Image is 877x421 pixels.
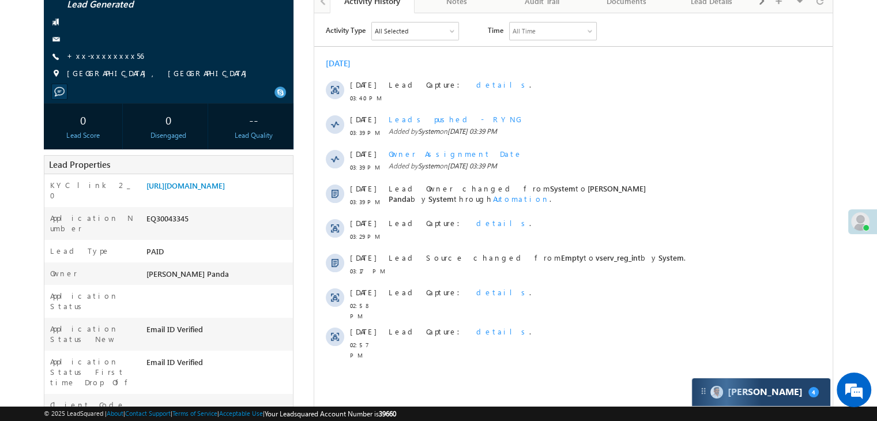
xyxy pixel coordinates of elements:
div: . [74,274,454,284]
span: 03:29 PM [36,218,70,228]
a: +xx-xxxxxxxx56 [67,51,144,61]
span: 03:39 PM [36,149,70,159]
span: [DATE] [36,205,62,215]
label: Lead Type [50,246,110,256]
img: Carter [710,386,723,399]
span: [PERSON_NAME] Panda [74,170,332,190]
span: details [162,313,215,323]
span: System [104,114,125,122]
span: [GEOGRAPHIC_DATA], [GEOGRAPHIC_DATA] [67,68,253,80]
span: Carter [728,386,803,397]
span: Lead Capture: [74,313,153,323]
span: 03:40 PM [36,80,70,90]
span: Lead Capture: [74,205,153,215]
span: Lead Capture: [74,66,153,76]
span: Your Leadsquared Account Number is [265,409,396,418]
div: Disengaged [132,130,205,141]
span: [PERSON_NAME] Panda [146,269,229,279]
span: System [114,181,140,190]
div: -- [217,109,290,130]
div: Email ID Verified [144,324,293,340]
div: Email ID Verified [144,356,293,373]
span: [DATE] [36,66,62,77]
div: . [74,205,454,215]
label: Application Status First time Drop Off [50,356,134,388]
span: 03:17 PM [36,253,70,263]
span: © 2025 LeadSquared | | | | | [44,408,396,419]
span: Lead Capture: [74,274,153,284]
span: details [162,66,215,76]
div: PAID [144,246,293,262]
img: carter-drag [699,386,708,396]
span: [DATE] [36,136,62,146]
span: Added by on [74,148,454,158]
span: Lead Owner changed from to by through . [74,170,332,190]
a: [URL][DOMAIN_NAME] [146,181,225,190]
span: Leads pushed - RYNG [74,101,208,111]
div: 0 [132,109,205,130]
span: System [236,170,261,180]
a: Contact Support [125,409,171,417]
label: Application Status New [50,324,134,344]
div: Lead Score [47,130,119,141]
div: 0 [47,109,119,130]
div: . [74,66,454,77]
div: All Selected [61,13,94,23]
span: 02:58 PM [36,287,70,308]
span: [DATE] 03:39 PM [133,148,183,157]
span: System [104,148,125,157]
div: All Time [198,13,221,23]
span: 03:39 PM [36,114,70,125]
a: Acceptable Use [219,409,263,417]
span: details [162,205,215,215]
span: Owner Assignment Date [74,136,208,145]
span: Empty [247,239,269,249]
label: Client Code [50,400,125,410]
span: [DATE] [36,313,62,324]
span: 02:57 PM [36,326,70,347]
span: [DATE] 03:39 PM [133,114,183,122]
div: All Selected [58,9,144,27]
div: . [74,313,454,324]
div: EQ30043345 [144,213,293,229]
span: [DATE] [36,101,62,111]
span: 03:39 PM [36,183,70,194]
span: Time [174,9,189,26]
span: Automation [179,181,235,190]
a: Terms of Service [172,409,217,417]
span: [DATE] [36,239,62,250]
span: details [162,274,215,284]
div: Lead Quality [217,130,290,141]
label: Application Status [50,291,134,311]
div: [DATE] [12,45,49,55]
span: Added by on [74,113,454,123]
label: KYC link 2_0 [50,180,134,201]
span: 4 [808,387,819,397]
span: Activity Type [12,9,51,26]
span: System [344,239,370,249]
label: Application Number [50,213,134,234]
span: [DATE] [36,274,62,284]
span: vserv_reg_int [281,239,326,249]
div: carter-dragCarter[PERSON_NAME]4 [691,378,831,407]
span: Lead Source changed from to by . [74,239,371,249]
span: Lead Properties [49,159,110,170]
label: Owner [50,268,77,279]
a: About [107,409,123,417]
span: [DATE] [36,170,62,181]
span: 39660 [379,409,396,418]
